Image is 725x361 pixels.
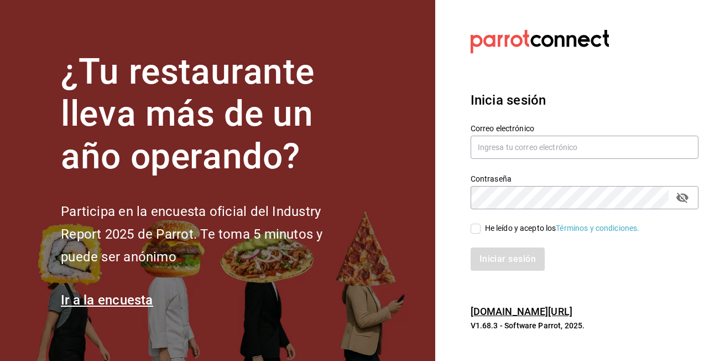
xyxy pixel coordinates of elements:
[471,320,698,331] p: V1.68.3 - Software Parrot, 2025.
[471,174,698,182] label: Contraseña
[556,224,639,233] a: Términos y condiciones.
[673,188,692,207] button: Campo de contraseña
[471,306,572,317] a: [DOMAIN_NAME][URL]
[485,223,640,234] div: He leído y acepto los
[471,90,698,110] h3: Inicia sesión
[471,136,698,159] input: Ingresa tu correo electrónico
[61,292,153,308] a: Ir a la encuesta
[471,124,698,132] label: Correo electrónico
[61,51,359,178] h1: ¿Tu restaurante lleva más de un año operando?
[61,200,359,268] h2: Participa en la encuesta oficial del Industry Report 2025 de Parrot. Te toma 5 minutos y puede se...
